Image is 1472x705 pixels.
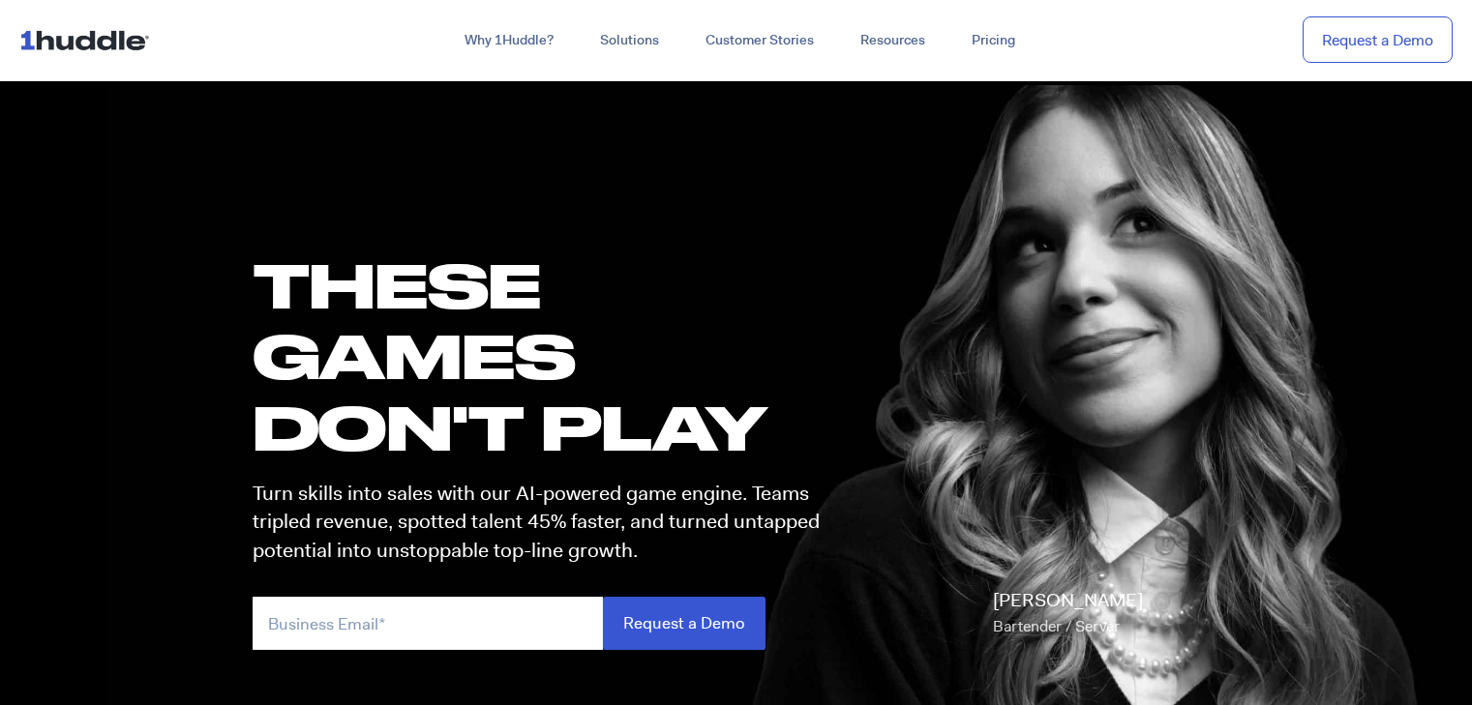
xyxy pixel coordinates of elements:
a: Pricing [948,23,1038,58]
p: [PERSON_NAME] [993,587,1143,641]
a: Customer Stories [682,23,837,58]
input: Request a Demo [603,597,766,650]
img: ... [19,21,158,58]
a: Why 1Huddle? [441,23,577,58]
a: Solutions [577,23,682,58]
span: Bartender / Server [993,616,1120,636]
input: Business Email* [253,597,603,650]
a: Request a Demo [1303,16,1453,64]
p: Turn skills into sales with our AI-powered game engine. Teams tripled revenue, spotted talent 45%... [253,480,837,565]
a: Resources [837,23,948,58]
h1: these GAMES DON'T PLAY [253,250,837,462]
